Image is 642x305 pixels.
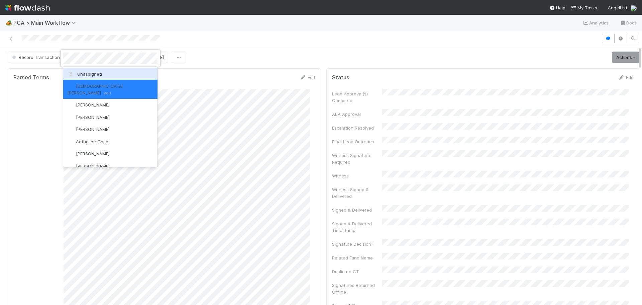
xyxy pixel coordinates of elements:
img: avatar_1d14498f-6309-4f08-8780-588779e5ce37.png [67,114,74,121]
span: [PERSON_NAME] [76,115,110,120]
span: you [104,90,111,95]
img: avatar_adb74e0e-9f86-401c-adfc-275927e58b0b.png [67,151,74,157]
img: avatar_55c8bf04-bdf8-4706-8388-4c62d4787457.png [67,126,74,133]
img: avatar_55a2f090-1307-4765-93b4-f04da16234ba.png [67,102,74,108]
span: [DEMOGRAPHIC_DATA] [PERSON_NAME] [67,83,123,95]
span: [PERSON_NAME] [76,163,110,169]
img: avatar_28c6a484-83f6-4d9b-aa3b-1410a709a33e.png [67,83,74,89]
img: avatar_df83acd9-d480-4d6e-a150-67f005a3ea0d.png [67,163,74,169]
span: [PERSON_NAME] [76,102,110,107]
span: [PERSON_NAME] [76,127,110,132]
span: Aetheline Chua [76,139,108,144]
span: Unassigned [67,71,102,77]
img: avatar_103f69d0-f655-4f4f-bc28-f3abe7034599.png [67,138,74,145]
span: [PERSON_NAME] [76,151,110,156]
